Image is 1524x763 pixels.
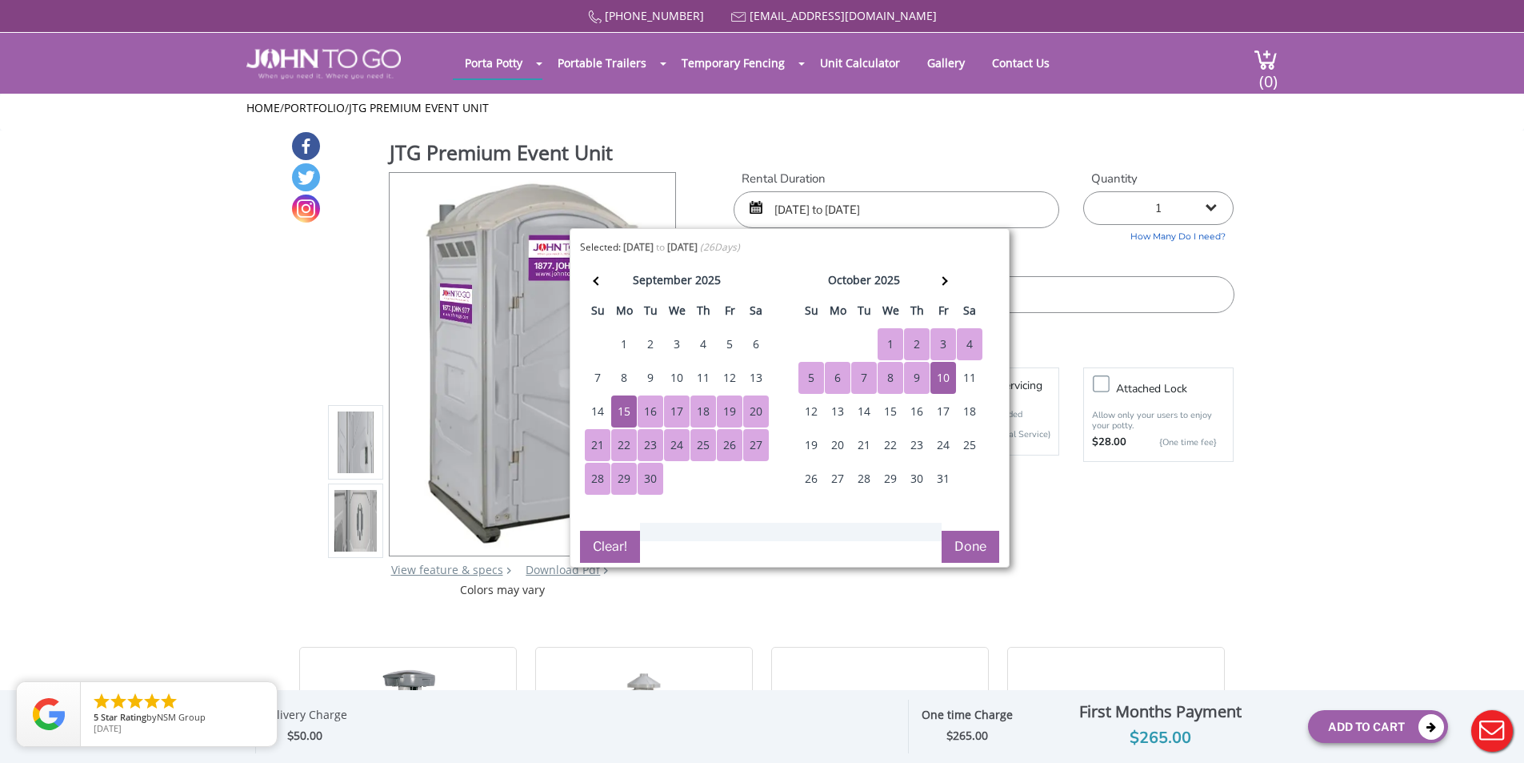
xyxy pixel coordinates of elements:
[690,299,717,327] th: th
[506,567,511,574] img: right arrow icon
[611,429,637,461] div: 22
[611,396,637,428] div: 15
[930,328,956,360] div: 3
[638,463,663,495] div: 30
[623,240,654,254] b: [DATE]
[717,396,742,428] div: 19
[743,362,769,394] div: 13
[611,328,637,360] div: 1
[94,711,98,723] span: 5
[798,299,825,327] th: su
[690,429,716,461] div: 25
[390,139,678,171] h1: JTG Premium Event Unit
[957,299,983,327] th: sa
[667,240,698,254] b: [DATE]
[262,727,347,745] div: $
[664,299,690,327] th: we
[904,362,930,394] div: 9
[808,47,912,78] a: Unit Calculator
[851,396,877,428] div: 14
[411,173,654,550] img: Product
[246,49,401,79] img: JOHN to go
[334,254,378,631] img: Product
[92,692,111,711] li: 
[690,328,716,360] div: 4
[743,299,770,327] th: sa
[126,692,145,711] li: 
[717,429,742,461] div: 26
[349,100,489,115] a: JTG Premium Event Unit
[1116,379,1241,399] h3: Attached lock
[930,299,957,327] th: fr
[292,163,320,191] a: Twitter
[743,396,769,428] div: 20
[851,299,878,327] th: tu
[798,463,824,495] div: 26
[157,711,206,723] span: NSM Group
[611,463,637,495] div: 29
[825,396,850,428] div: 13
[633,269,692,291] div: september
[1025,725,1296,751] div: $265.00
[159,692,178,711] li: 
[953,728,988,743] span: 265.00
[328,582,678,598] div: Colors may vary
[1460,699,1524,763] button: Live Chat
[930,396,956,428] div: 17
[878,463,903,495] div: 29
[1258,58,1278,92] span: (0)
[980,47,1062,78] a: Contact Us
[690,396,716,428] div: 18
[915,47,977,78] a: Gallery
[930,429,956,461] div: 24
[957,362,982,394] div: 11
[798,396,824,428] div: 12
[33,698,65,730] img: Review Rating
[292,132,320,160] a: Facebook
[825,429,850,461] div: 20
[664,396,690,428] div: 17
[734,171,1059,187] label: Rental Duration
[109,692,128,711] li: 
[603,567,608,574] img: chevron.png
[580,240,621,254] span: Selected:
[1025,698,1296,725] div: First Months Payment
[717,362,742,394] div: 12
[670,47,797,78] a: Temporary Fencing
[825,299,851,327] th: mo
[851,463,877,495] div: 28
[930,463,956,495] div: 31
[94,722,122,734] span: [DATE]
[717,299,743,327] th: fr
[957,429,982,461] div: 25
[1092,410,1225,431] p: Allow only your users to enjoy your potty.
[638,362,663,394] div: 9
[246,100,1278,116] ul: / /
[292,195,320,223] a: Instagram
[878,429,903,461] div: 22
[703,240,714,254] span: 26
[142,692,162,711] li: 
[638,396,663,428] div: 16
[878,328,903,360] div: 1
[334,332,378,709] img: Product
[391,562,503,577] a: View feature & specs
[904,463,930,495] div: 30
[878,396,903,428] div: 15
[731,12,746,22] img: Mail
[904,328,930,360] div: 2
[743,429,769,461] div: 27
[611,362,637,394] div: 8
[690,362,716,394] div: 11
[284,100,345,115] a: Portfolio
[1134,435,1217,451] p: {One time fee}
[798,429,824,461] div: 19
[585,429,610,461] div: 21
[930,362,956,394] div: 10
[1308,710,1448,743] button: Add To Cart
[904,429,930,461] div: 23
[695,269,721,291] div: 2025
[734,191,1059,228] input: Start date | End date
[546,47,658,78] a: Portable Trailers
[294,728,322,743] span: 50.00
